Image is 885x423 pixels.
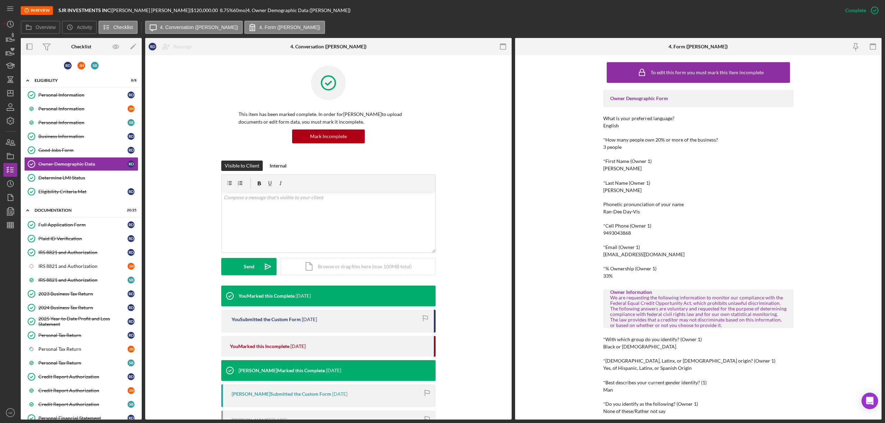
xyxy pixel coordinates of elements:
[245,8,351,13] div: | 4. Owner Demographic Data ([PERSON_NAME])
[244,21,325,34] button: 4. Form ([PERSON_NAME])
[38,134,128,139] div: Business Information
[38,291,128,297] div: 2023 Business Tax Return
[24,129,138,143] a: Business InformationRD
[239,293,295,299] div: You Marked this Complete
[128,133,134,140] div: R D
[128,373,134,380] div: R D
[38,305,128,310] div: 2024 Business Tax Return
[24,397,138,411] a: Credit Report AuthorizationSB
[128,147,134,154] div: R D
[77,62,85,69] div: J H
[38,333,128,338] div: Personal Tax Return
[603,158,793,164] div: *First Name (Owner 1)
[225,161,259,171] div: Visible to Client
[603,137,793,143] div: *How many people own 20% or more of the business?
[35,78,119,83] div: Eligibility
[603,344,676,349] div: Black or [DEMOGRAPHIC_DATA]
[603,408,665,414] div: None of these/Rather not say
[128,332,134,339] div: R D
[24,301,138,315] a: 2024 Business Tax ReturnRD
[128,304,134,311] div: R D
[24,218,138,232] a: Full Application FormRD
[128,387,134,394] div: J H
[220,8,233,13] div: 8.75 %
[290,44,366,49] div: 4. Conversation ([PERSON_NAME])
[603,202,793,207] div: Phonetic pronunciation of your name
[35,208,119,212] div: Documentation
[651,70,764,75] div: To edit this form you must mark this item incomplete
[233,8,245,13] div: 60 mo
[302,317,317,322] time: 2025-07-17 20:11
[603,266,793,271] div: *% Ownership (Owner 1)
[669,44,728,49] div: 4. Form ([PERSON_NAME])
[38,388,128,393] div: Credit Report Authorization
[24,287,138,301] a: 2023 Business Tax ReturnRD
[332,391,347,397] time: 2025-06-02 20:34
[24,384,138,397] a: Credit Report AuthorizationJH
[128,290,134,297] div: R D
[610,96,786,101] div: Owner Demographic Form
[232,391,331,397] div: [PERSON_NAME] Submitted the Custom Form
[64,62,72,69] div: R D
[24,88,138,102] a: Personal InformationRD
[112,8,191,13] div: [PERSON_NAME] [PERSON_NAME] |
[24,157,138,171] a: Owner Demographic DataRD
[38,402,128,407] div: Credit Report Authorization
[38,161,128,167] div: Owner Demographic Data
[128,235,134,242] div: R D
[128,318,134,325] div: R D
[603,166,642,171] div: [PERSON_NAME]
[603,209,640,214] div: Ran-Dee Day-Vis
[38,415,128,421] div: Personal Financial Statement
[296,293,311,299] time: 2025-07-17 20:11
[21,6,53,15] div: In Review
[603,230,631,236] div: 9493043868
[124,78,137,83] div: 8 / 8
[259,25,320,30] label: 4. Form ([PERSON_NAME])
[838,3,882,17] button: Complete
[603,337,793,342] div: *With which group do you identify? (Owner 1)
[58,7,110,13] b: SJR INVESTMENTS INC
[128,277,134,283] div: S B
[24,102,138,116] a: Personal InformationJH
[270,161,287,171] div: Internal
[38,250,128,255] div: IRS 8821 and Authorization
[38,360,128,366] div: Personal Tax Return
[38,189,128,194] div: Eligibility Criteria Met
[232,317,301,322] div: You Submitted the Custom Form
[24,143,138,157] a: Good Jobs FormRD
[239,110,418,126] p: This item has been marked complete. In order for [PERSON_NAME] to upload documents or edit form d...
[603,358,793,364] div: *[DEMOGRAPHIC_DATA], Latinx, or [DEMOGRAPHIC_DATA] origin? (Owner 1)
[24,171,138,185] a: Determine LMI Status
[603,273,613,279] div: 33%
[128,92,134,98] div: R D
[128,221,134,228] div: R D
[145,21,243,34] button: 4. Conversation ([PERSON_NAME])
[24,259,138,273] a: IRS 8821 and AuthorizationJH
[38,120,128,125] div: Personal Information
[128,119,134,126] div: S B
[71,44,91,49] div: Checklist
[36,25,56,30] label: Overview
[77,25,92,30] label: Activity
[58,8,112,13] div: |
[24,370,138,384] a: Credit Report AuthorizationRD
[174,40,192,54] div: Reassign
[128,263,134,270] div: J H
[603,223,793,229] div: *Cell Phone (Owner 1)
[292,129,365,143] button: Mark Incomplete
[128,346,134,353] div: J H
[310,129,347,143] div: Mark Incomplete
[603,116,793,121] div: What is your preferred language?
[24,328,138,342] a: Personal Tax ReturnRD
[128,161,134,167] div: R D
[266,161,290,171] button: Internal
[38,236,128,241] div: Plaid ID Verification
[603,252,684,257] div: [EMAIL_ADDRESS][DOMAIN_NAME]
[290,344,306,349] time: 2025-07-17 20:11
[38,92,128,98] div: Personal Information
[24,342,138,356] a: Personal Tax ReturnJH
[24,356,138,370] a: Personal Tax ReturnSB
[326,368,341,373] time: 2025-06-04 00:46
[221,258,277,275] button: Send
